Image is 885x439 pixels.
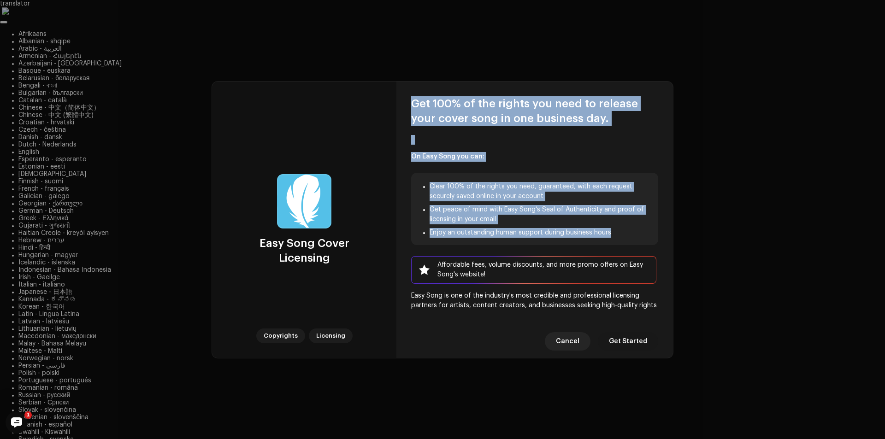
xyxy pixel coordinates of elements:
div: Copyrights [256,328,305,343]
li: Clear 100% of the rights you need, guaranteed, with each request securely saved online in your ac... [430,182,658,201]
h3: Get 100% of the rights you need to release your cover song in one business day. [411,96,658,126]
li: Get peace of mind with Easy Song’s Seal of Authenticity and proof of licensing in your email [430,205,658,224]
button: Cancel [545,332,590,351]
div: Easy Song Cover Licensing [234,236,374,265]
span: Cancel [556,332,579,351]
iframe: Intercom live chat [6,411,28,433]
li: Enjoy an outstanding human support during business hours [430,228,658,238]
img: a95fe301-50de-48df-99e3-24891476c30c [277,174,332,229]
span: Get Started [609,332,647,351]
strong: On Easy Song you can: [411,153,484,160]
p: Easy Song is one of the industry's most credible and professional licensing partners for artists,... [411,291,658,320]
div: Licensing [309,328,353,343]
button: Get Started [598,332,658,351]
p: Affordable fees, volume discounts, and more promo offers on Easy Song's website! [411,256,656,284]
span: 1 [24,411,32,419]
